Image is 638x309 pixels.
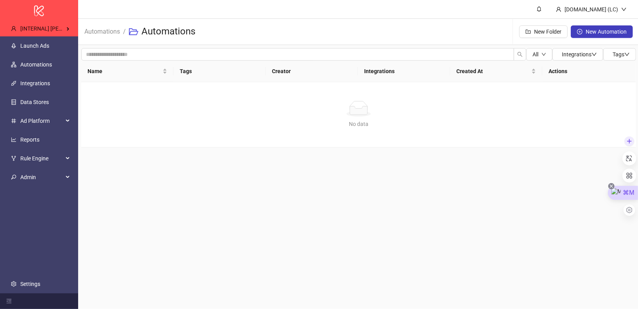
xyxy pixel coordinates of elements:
span: Integrations [562,51,597,57]
span: bell [536,6,542,12]
button: Integrationsdown [552,48,603,61]
th: Actions [542,61,636,82]
span: New Automation [586,29,627,35]
button: New Automation [571,25,633,38]
h3: Automations [141,25,195,38]
span: user [556,7,561,12]
span: Ad Platform [20,113,63,129]
div: No data [91,120,627,128]
a: Integrations [20,80,50,86]
a: Reports [20,137,39,143]
span: Created At [456,67,530,75]
span: folder-add [525,29,531,34]
a: Automations [83,27,122,35]
span: Rule Engine [20,151,63,166]
th: Creator [266,61,358,82]
span: down [541,52,546,57]
button: Alldown [526,48,552,61]
a: Automations [20,61,52,68]
span: user [11,26,16,31]
th: Tags [173,61,266,82]
span: down [621,7,627,12]
span: Admin [20,169,63,185]
li: / [123,19,126,44]
span: [INTERNAL] [PERSON_NAME] Kitchn [20,25,109,32]
a: Launch Ads [20,43,49,49]
span: fork [11,156,16,161]
span: Tags [613,51,630,57]
span: plus-circle [577,29,583,34]
span: Name [88,67,161,75]
span: New Folder [534,29,561,35]
a: Data Stores [20,99,49,105]
span: search [517,52,523,57]
div: [DOMAIN_NAME] (LC) [561,5,621,14]
span: down [624,52,630,57]
span: key [11,174,16,180]
span: down [592,52,597,57]
a: Settings [20,281,40,287]
span: menu-fold [6,298,12,304]
span: All [533,51,538,57]
button: New Folder [519,25,568,38]
span: number [11,118,16,124]
th: Integrations [358,61,450,82]
th: Name [81,61,173,82]
th: Created At [450,61,542,82]
button: Tagsdown [603,48,636,61]
span: folder-open [129,27,138,36]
